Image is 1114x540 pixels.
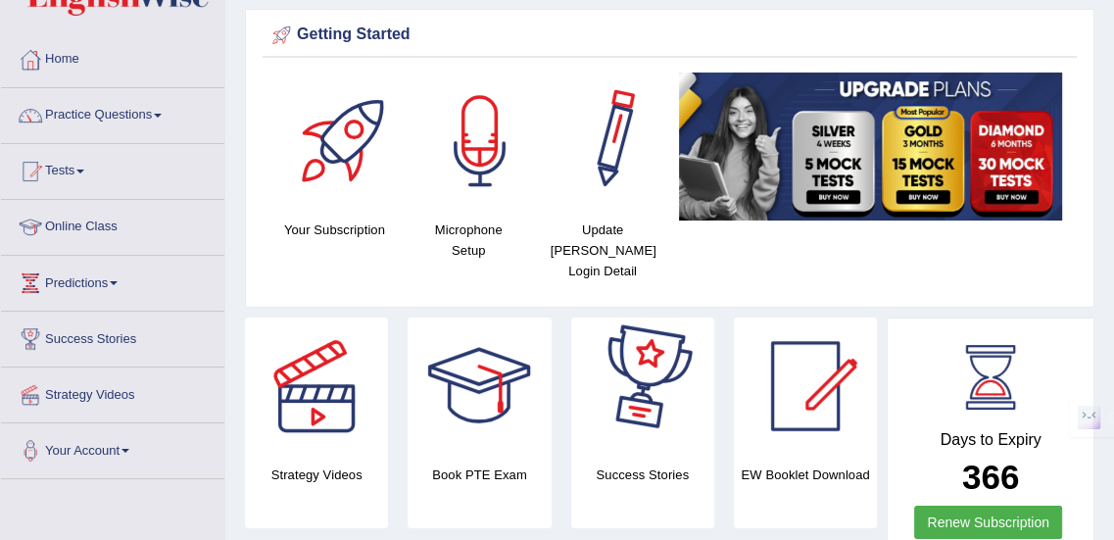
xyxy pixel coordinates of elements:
[1,312,224,361] a: Success Stories
[412,220,526,261] h4: Microphone Setup
[1,256,224,305] a: Predictions
[1,32,224,81] a: Home
[1,423,224,472] a: Your Account
[734,465,877,485] h4: EW Booklet Download
[408,465,551,485] h4: Book PTE Exam
[1,144,224,193] a: Tests
[962,458,1019,496] b: 366
[571,465,714,485] h4: Success Stories
[679,73,1062,221] img: small5.jpg
[245,465,388,485] h4: Strategy Videos
[277,220,392,240] h4: Your Subscription
[267,21,1072,50] div: Getting Started
[546,220,660,281] h4: Update [PERSON_NAME] Login Detail
[909,431,1072,449] h4: Days to Expiry
[1,200,224,249] a: Online Class
[1,368,224,417] a: Strategy Videos
[914,506,1062,539] a: Renew Subscription
[1,88,224,137] a: Practice Questions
